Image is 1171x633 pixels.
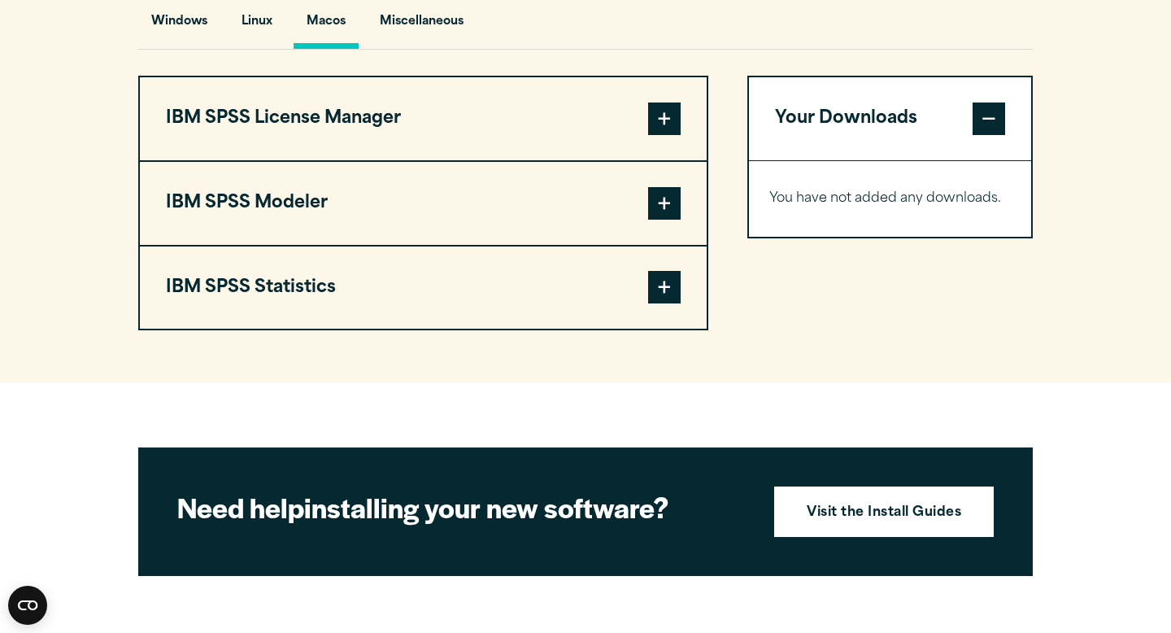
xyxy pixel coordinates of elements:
button: Macos [294,2,359,49]
strong: Need help [177,487,304,526]
button: Miscellaneous [367,2,477,49]
h2: installing your new software? [177,489,747,526]
button: Windows [138,2,220,49]
button: IBM SPSS Modeler [140,162,707,245]
button: IBM SPSS Statistics [140,247,707,330]
div: Your Downloads [749,160,1031,237]
button: IBM SPSS License Manager [140,77,707,160]
a: Visit the Install Guides [774,487,994,537]
strong: Visit the Install Guides [807,503,961,524]
button: Your Downloads [749,77,1031,160]
button: Open CMP widget [8,586,47,625]
p: You have not added any downloads. [769,187,1011,211]
button: Linux [229,2,285,49]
